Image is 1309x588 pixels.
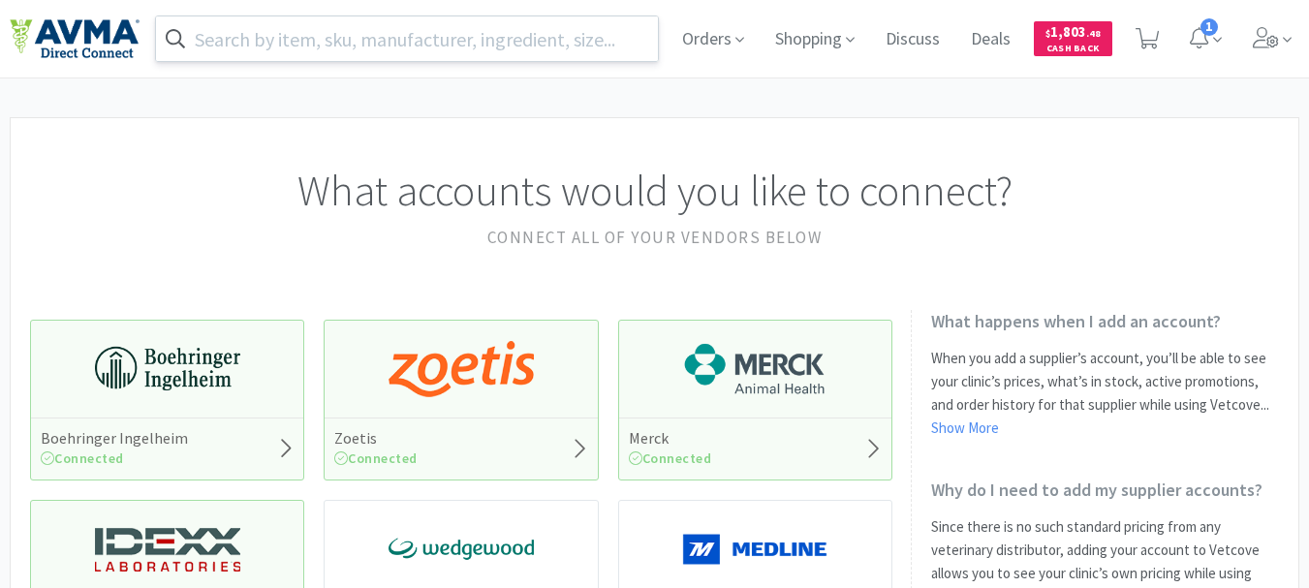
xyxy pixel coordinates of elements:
[931,418,999,437] a: Show More
[682,340,827,398] img: 6d7abf38e3b8462597f4a2f88dede81e_176.png
[931,347,1279,440] p: When you add a supplier’s account, you’ll be able to see your clinic’s prices, what’s in stock, a...
[95,520,240,578] img: 13250b0087d44d67bb1668360c5632f9_13.png
[682,520,827,578] img: a646391c64b94eb2892348a965bf03f3_134.png
[41,428,188,449] h5: Boehringer Ingelheim
[1086,27,1101,40] span: . 48
[931,310,1279,332] h2: What happens when I add an account?
[1045,44,1101,56] span: Cash Back
[878,31,948,48] a: Discuss
[629,428,712,449] h5: Merck
[334,428,418,449] h5: Zoetis
[389,520,534,578] img: e40baf8987b14801afb1611fffac9ca4_8.png
[10,18,140,59] img: e4e33dab9f054f5782a47901c742baa9_102.png
[30,225,1279,251] h2: Connect all of your vendors below
[41,449,124,467] span: Connected
[1200,18,1218,36] span: 1
[963,31,1018,48] a: Deals
[389,340,534,398] img: a673e5ab4e5e497494167fe422e9a3ab.png
[629,449,712,467] span: Connected
[931,479,1279,501] h2: Why do I need to add my supplier accounts?
[1045,22,1101,41] span: 1,803
[334,449,418,467] span: Connected
[95,340,240,398] img: 730db3968b864e76bcafd0174db25112_22.png
[1045,27,1050,40] span: $
[156,16,658,61] input: Search by item, sku, manufacturer, ingredient, size...
[1034,13,1112,65] a: $1,803.48Cash Back
[30,157,1279,225] h1: What accounts would you like to connect?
